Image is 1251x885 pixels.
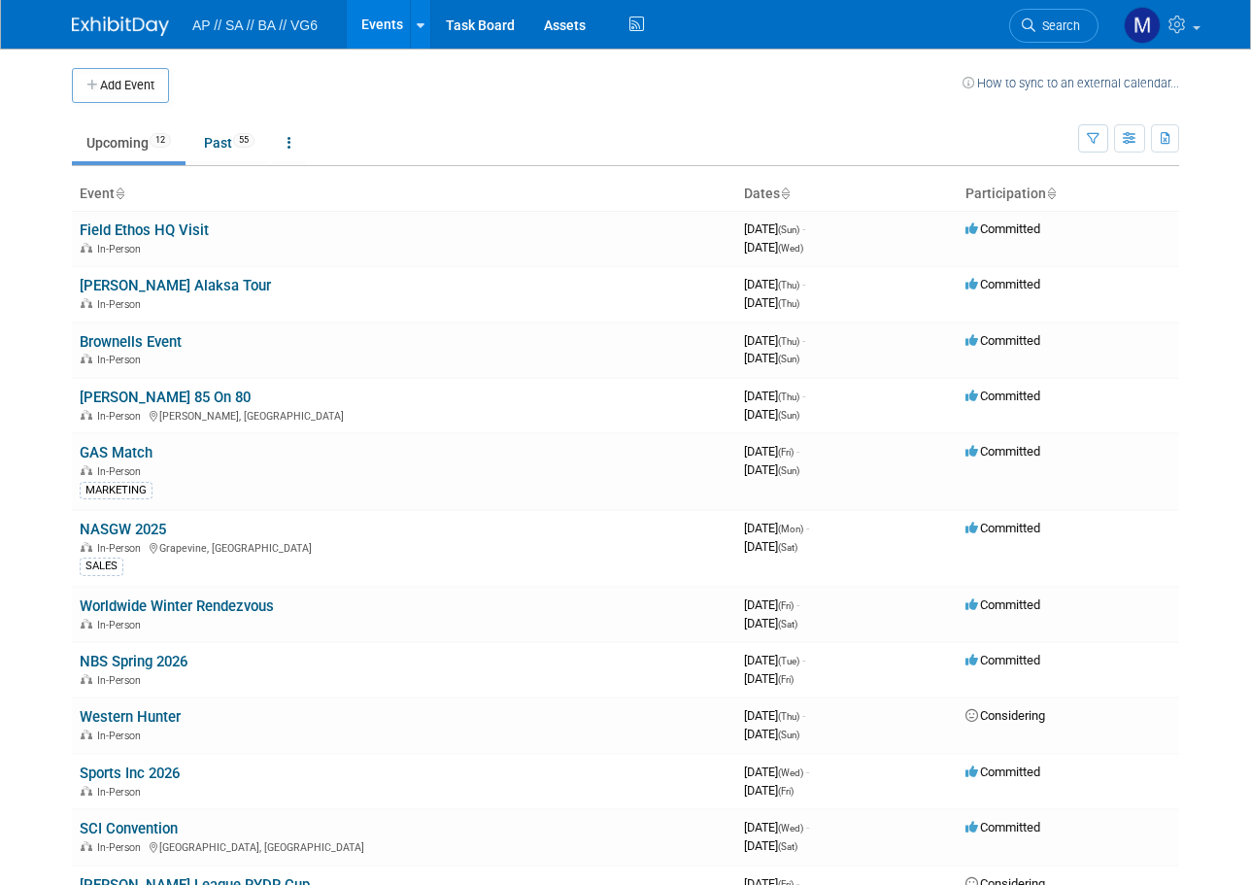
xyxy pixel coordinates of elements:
span: (Fri) [778,447,794,458]
span: (Thu) [778,298,799,309]
span: - [796,444,799,459]
div: [GEOGRAPHIC_DATA], [GEOGRAPHIC_DATA] [80,838,728,854]
span: - [806,765,809,779]
span: (Sun) [778,410,799,421]
a: [PERSON_NAME] Alaksa Tour [80,277,271,294]
a: Worldwide Winter Rendezvous [80,597,274,615]
span: (Sun) [778,465,799,476]
th: Participation [958,178,1179,211]
span: Search [1035,18,1080,33]
img: In-Person Event [81,298,92,308]
a: Sort by Event Name [115,186,124,201]
img: In-Person Event [81,243,92,253]
span: 12 [150,133,171,148]
div: SALES [80,558,123,575]
span: (Sat) [778,619,797,630]
span: (Sat) [778,542,797,553]
a: Western Hunter [80,708,181,726]
span: [DATE] [744,653,805,667]
span: [DATE] [744,277,805,291]
span: In-Person [97,674,147,687]
span: AP // SA // BA // VG6 [192,17,318,33]
span: [DATE] [744,838,797,853]
span: [DATE] [744,727,799,741]
span: (Thu) [778,391,799,402]
span: [DATE] [744,820,809,834]
a: NBS Spring 2026 [80,653,187,670]
span: [DATE] [744,333,805,348]
span: - [802,389,805,403]
th: Event [72,178,736,211]
span: [DATE] [744,221,805,236]
span: Committed [965,820,1040,834]
span: In-Person [97,730,147,742]
span: [DATE] [744,351,799,365]
span: [DATE] [744,597,799,612]
button: Add Event [72,68,169,103]
img: In-Person Event [81,730,92,739]
span: - [802,653,805,667]
span: In-Person [97,298,147,311]
a: SCI Convention [80,820,178,837]
span: Committed [965,521,1040,535]
a: Sports Inc 2026 [80,765,180,782]
img: Mike Gilmore [1124,7,1161,44]
span: [DATE] [744,462,799,477]
span: Committed [965,765,1040,779]
span: In-Person [97,619,147,631]
span: [DATE] [744,708,805,723]
a: Field Ethos HQ Visit [80,221,209,239]
span: Committed [965,221,1040,236]
th: Dates [736,178,958,211]
span: (Sat) [778,841,797,852]
span: In-Person [97,354,147,366]
span: [DATE] [744,240,803,255]
span: [DATE] [744,765,809,779]
a: Sort by Start Date [780,186,790,201]
span: 55 [233,133,254,148]
span: - [796,597,799,612]
span: (Thu) [778,711,799,722]
span: In-Person [97,542,147,555]
span: [DATE] [744,539,797,554]
a: Search [1009,9,1099,43]
div: Grapevine, [GEOGRAPHIC_DATA] [80,539,728,555]
img: In-Person Event [81,542,92,552]
span: (Sun) [778,730,799,740]
span: (Fri) [778,600,794,611]
span: - [802,708,805,723]
a: How to sync to an external calendar... [963,76,1179,90]
span: [DATE] [744,783,794,798]
a: Brownells Event [80,333,182,351]
span: [DATE] [744,616,797,630]
img: In-Person Event [81,786,92,796]
span: - [802,221,805,236]
span: [DATE] [744,521,809,535]
img: In-Person Event [81,465,92,475]
span: [DATE] [744,389,805,403]
a: GAS Match [80,444,152,461]
img: In-Person Event [81,619,92,629]
span: In-Person [97,243,147,255]
a: Past55 [189,124,269,161]
span: (Wed) [778,767,803,778]
div: MARKETING [80,482,152,499]
span: (Wed) [778,823,803,834]
span: Committed [965,653,1040,667]
img: In-Person Event [81,410,92,420]
span: (Wed) [778,243,803,254]
img: In-Person Event [81,841,92,851]
span: - [806,521,809,535]
span: In-Person [97,786,147,799]
img: In-Person Event [81,674,92,684]
span: In-Person [97,410,147,423]
a: Upcoming12 [72,124,186,161]
span: In-Person [97,465,147,478]
span: (Fri) [778,674,794,685]
a: [PERSON_NAME] 85 On 80 [80,389,251,406]
span: [DATE] [744,295,799,310]
span: (Sun) [778,354,799,364]
span: (Thu) [778,336,799,347]
span: (Sun) [778,224,799,235]
span: - [802,333,805,348]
